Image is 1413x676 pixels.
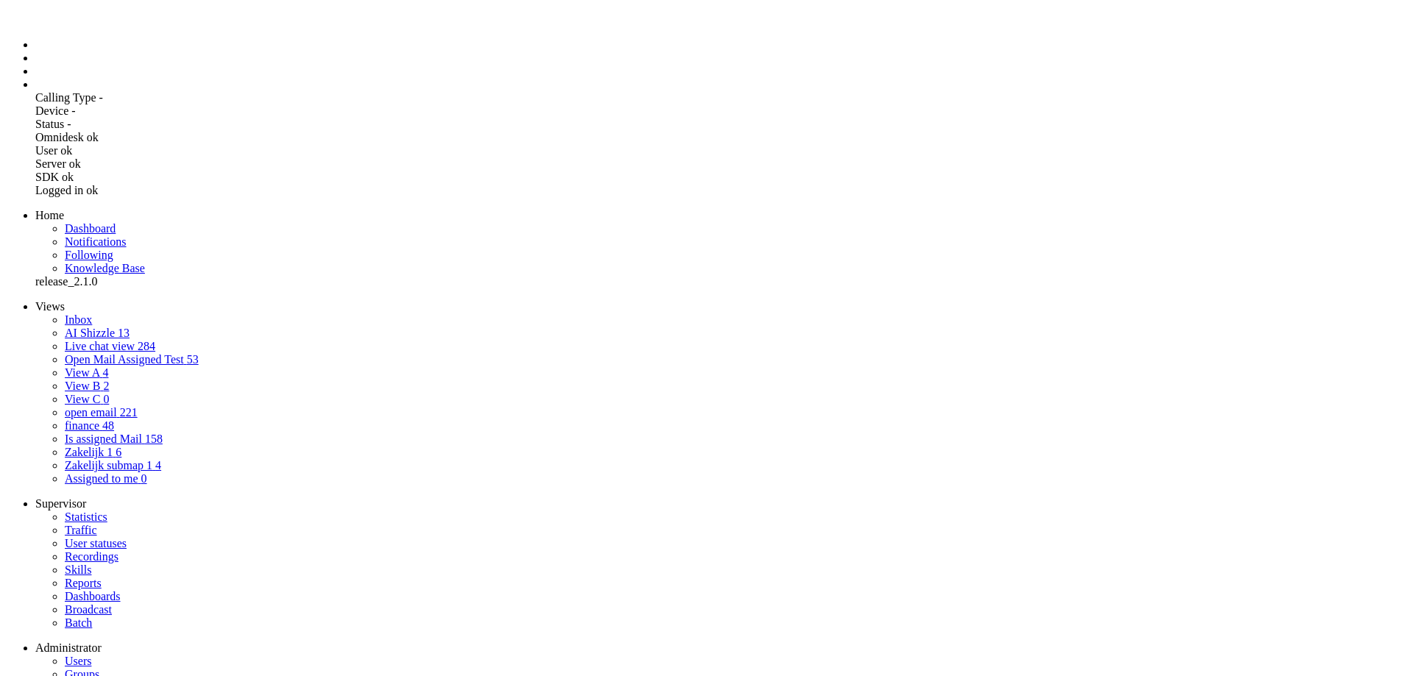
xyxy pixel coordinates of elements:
a: Zakelijk submap 1 4 [65,459,161,472]
span: Dashboard [65,222,116,235]
span: Notifications [65,235,127,248]
a: Zakelijk 1 6 [65,446,121,458]
span: open email [65,406,117,419]
a: Omnidesk [35,12,61,24]
span: AI Shizzle [65,327,115,339]
span: View A [65,366,99,379]
span: 2 [103,380,109,392]
span: Is assigned Mail [65,433,142,445]
span: 4 [155,459,161,472]
a: Open Mail Assigned Test 53 [65,353,199,366]
a: Following [65,249,113,261]
span: Assigned to me [65,472,138,485]
span: 158 [145,433,163,445]
span: User [35,144,57,157]
a: View A 4 [65,366,108,379]
a: Reports [65,577,102,589]
a: Live chat view 284 [65,340,155,352]
li: Views [35,300,1407,313]
a: Skills [65,563,91,576]
a: User statuses [65,537,127,549]
span: - [71,104,75,117]
li: Tickets menu [35,51,1407,65]
span: release_2.1.0 [35,275,97,288]
a: Users [65,655,91,667]
li: Administrator [35,641,1407,655]
a: AI Shizzle 13 [65,327,130,339]
span: Open Mail Assigned Test [65,353,184,366]
li: Supervisor menu [35,65,1407,78]
li: Supervisor [35,497,1407,510]
a: Traffic [65,524,97,536]
a: Dashboards [65,590,121,602]
span: SDK [35,171,59,183]
a: translate('statistics') [65,510,107,523]
span: Statistics [65,510,107,523]
span: ok [87,131,99,143]
a: Knowledge base [65,262,145,274]
a: Assigned to me 0 [65,472,147,485]
span: - [99,91,103,104]
span: Device [35,104,68,117]
span: Zakelijk submap 1 [65,459,152,472]
a: Notifications menu item [65,235,127,248]
span: - [67,118,71,130]
span: View C [65,393,100,405]
a: Is assigned Mail 158 [65,433,163,445]
span: Knowledge Base [65,262,145,274]
span: Server [35,157,66,170]
a: open email 221 [65,406,138,419]
a: Broadcast [65,603,112,616]
span: ok [60,144,72,157]
span: 284 [138,340,155,352]
span: Status [35,118,64,130]
a: Inbox [65,313,92,326]
a: Recordings [65,550,118,563]
span: Logged in [35,184,83,196]
span: Calling Type [35,91,96,104]
li: Admin menu [35,78,1407,91]
span: finance [65,419,99,432]
span: ok [86,184,98,196]
a: View B 2 [65,380,109,392]
li: Dashboard menu [35,38,1407,51]
span: ok [69,157,81,170]
span: 6 [116,446,121,458]
a: View C 0 [65,393,109,405]
ul: Menu [6,12,1407,197]
span: 13 [118,327,130,339]
ul: dashboard menu items [6,209,1407,288]
a: Dashboard menu item [65,222,116,235]
span: 0 [141,472,147,485]
span: 0 [103,393,109,405]
span: 53 [187,353,199,366]
span: Omnidesk [35,131,84,143]
a: finance 48 [65,419,114,432]
span: 48 [102,419,114,432]
span: 221 [120,406,138,419]
span: Zakelijk 1 [65,446,113,458]
span: Live chat view [65,340,135,352]
span: ok [62,171,74,183]
li: Home menu item [35,209,1407,222]
a: Batch [65,616,92,629]
span: 4 [102,366,108,379]
span: View B [65,380,100,392]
